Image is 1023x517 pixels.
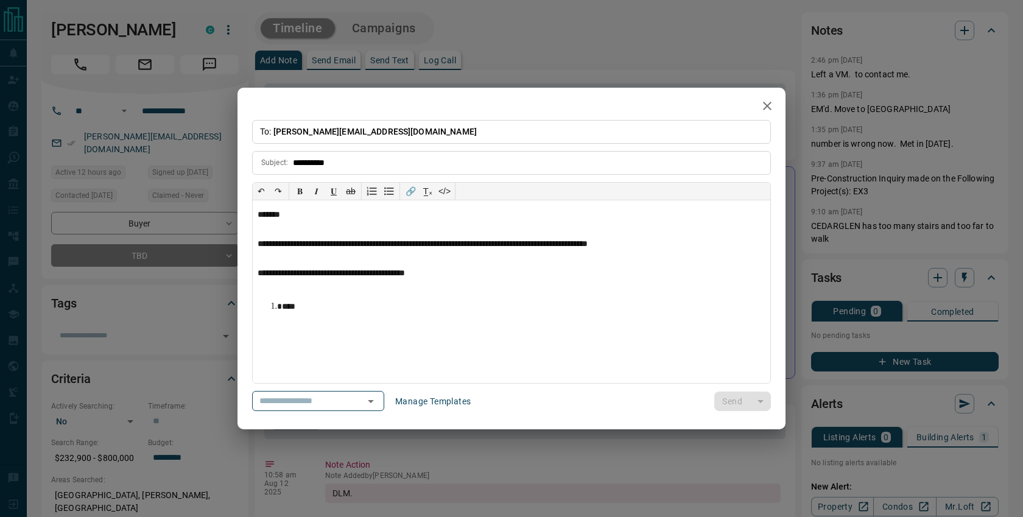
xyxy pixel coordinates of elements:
button: ↶ [253,183,270,200]
span: 𝐔 [331,186,337,196]
button: </> [436,183,453,200]
button: Manage Templates [388,392,478,411]
s: ab [346,186,356,196]
button: 𝑰 [308,183,325,200]
button: Open [362,393,379,410]
button: 𝐔 [325,183,342,200]
div: split button [714,392,771,411]
button: Bullet list [381,183,398,200]
button: 🔗 [402,183,419,200]
button: T̲ₓ [419,183,436,200]
button: 𝐁 [291,183,308,200]
p: Subject: [261,157,288,168]
span: [PERSON_NAME][EMAIL_ADDRESS][DOMAIN_NAME] [273,127,477,136]
button: ab [342,183,359,200]
p: To: [252,120,771,144]
button: ↷ [270,183,287,200]
button: Numbered list [364,183,381,200]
